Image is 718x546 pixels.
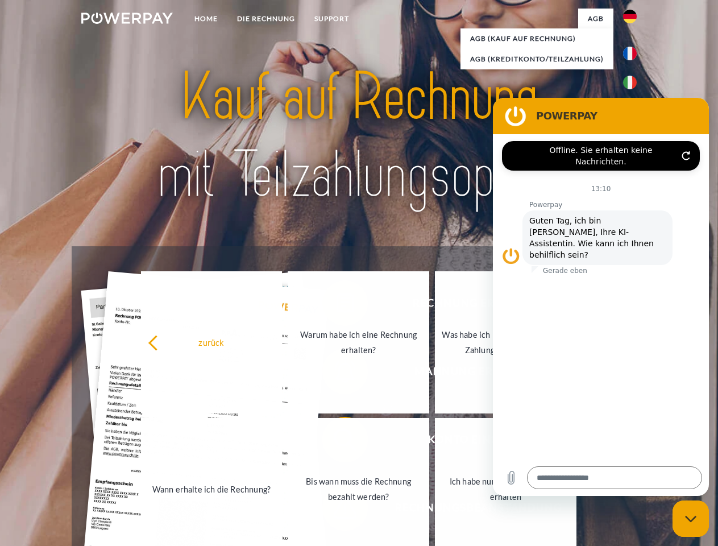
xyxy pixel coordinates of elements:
[435,271,576,413] a: Was habe ich noch offen, ist meine Zahlung eingegangen?
[460,28,613,49] a: AGB (Kauf auf Rechnung)
[578,9,613,29] a: agb
[81,13,173,24] img: logo-powerpay-white.svg
[493,98,709,496] iframe: Messaging-Fenster
[294,327,422,358] div: Warum habe ich eine Rechnung erhalten?
[673,500,709,537] iframe: Schaltfläche zum Öffnen des Messaging-Fensters; Konversation läuft
[148,481,276,497] div: Wann erhalte ich die Rechnung?
[305,9,359,29] a: SUPPORT
[623,47,637,60] img: fr
[623,76,637,89] img: it
[442,474,570,504] div: Ich habe nur eine Teillieferung erhalten
[623,10,637,23] img: de
[460,49,613,69] a: AGB (Kreditkonto/Teilzahlung)
[442,327,570,358] div: Was habe ich noch offen, ist meine Zahlung eingegangen?
[294,474,422,504] div: Bis wann muss die Rechnung bezahlt werden?
[148,334,276,350] div: zurück
[185,9,227,29] a: Home
[109,55,609,218] img: title-powerpay_de.svg
[227,9,305,29] a: DIE RECHNUNG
